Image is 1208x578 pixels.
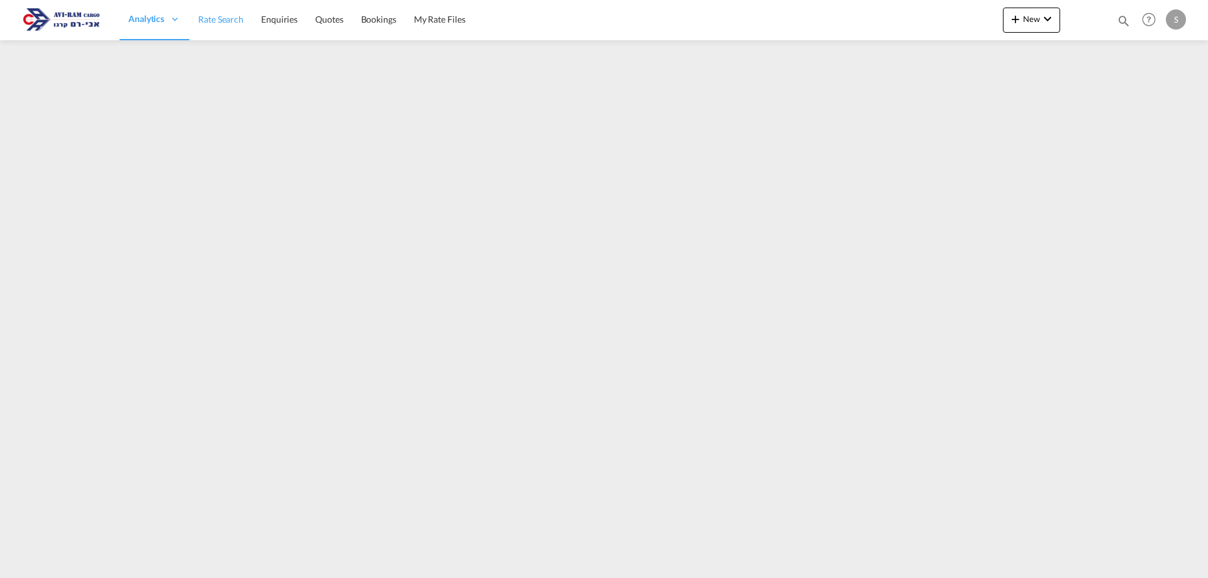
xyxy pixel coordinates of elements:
[128,13,164,25] span: Analytics
[1166,9,1186,30] div: S
[1117,14,1131,33] div: icon-magnify
[1008,14,1055,24] span: New
[1138,9,1160,30] span: Help
[198,14,243,25] span: Rate Search
[361,14,396,25] span: Bookings
[1040,11,1055,26] md-icon: icon-chevron-down
[1003,8,1060,33] button: icon-plus 400-fgNewicon-chevron-down
[1008,11,1023,26] md-icon: icon-plus 400-fg
[19,6,104,34] img: 166978e0a5f911edb4280f3c7a976193.png
[261,14,298,25] span: Enquiries
[1138,9,1166,31] div: Help
[315,14,343,25] span: Quotes
[1117,14,1131,28] md-icon: icon-magnify
[414,14,466,25] span: My Rate Files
